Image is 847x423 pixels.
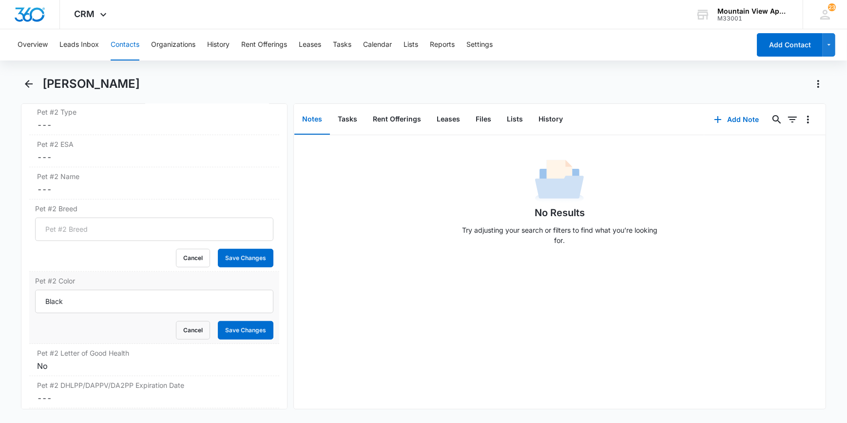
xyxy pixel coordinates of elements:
h1: No Results [535,205,585,220]
div: Pet #2 ESA--- [29,135,279,167]
button: Leases [429,104,468,135]
button: Contacts [111,29,139,60]
div: notifications count [828,3,836,11]
button: Overview [18,29,48,60]
button: Add Note [704,108,769,131]
button: Save Changes [218,321,273,340]
button: Rent Offerings [365,104,429,135]
button: Leads Inbox [59,29,99,60]
dd: --- [37,183,271,195]
button: Actions [810,76,826,92]
input: Pet #2 Breed [35,218,273,241]
span: CRM [75,9,95,19]
h1: [PERSON_NAME] [42,77,140,91]
div: Pet #2 Name--- [29,167,279,200]
button: Notes [294,104,330,135]
button: Lists [404,29,418,60]
div: Pet #2 DHLPP/DAPPV/DA2PP Expiration Date--- [29,376,279,408]
button: Overflow Menu [800,112,816,127]
label: Pet #2 Letter of Good Health [37,348,271,358]
img: No Data [535,157,584,205]
label: Pet #2 ESA [37,139,271,149]
label: Pet #2 Name [37,171,271,181]
p: Try adjusting your search or filters to find what you’re looking for. [457,225,662,245]
div: Pet #2 Type--- [29,103,279,135]
div: Pet #2 Letter of Good HealthNo [29,344,279,376]
button: Search... [769,112,785,127]
button: Reports [430,29,455,60]
span: 23 [828,3,836,11]
button: Cancel [176,249,210,267]
button: Calendar [363,29,392,60]
input: Pet #2 Color [35,290,273,313]
div: account id [717,15,789,22]
button: Add Contact [757,33,823,57]
button: Leases [299,29,321,60]
button: Settings [466,29,493,60]
label: Pet #2 Type [37,107,271,117]
button: Back [21,76,36,92]
div: account name [717,7,789,15]
dd: --- [37,119,271,131]
label: Pet #2 Breed [35,203,273,214]
div: No [37,360,271,372]
dd: --- [37,151,271,163]
button: Cancel [176,321,210,340]
button: Filters [785,112,800,127]
button: Organizations [151,29,195,60]
button: History [531,104,571,135]
label: Pet #2 Color [35,276,273,286]
button: Lists [499,104,531,135]
button: Rent Offerings [241,29,287,60]
dd: --- [37,392,271,404]
button: Tasks [333,29,351,60]
button: History [207,29,230,60]
button: Tasks [330,104,365,135]
button: Files [468,104,499,135]
label: Pet #2 DHLPP/DAPPV/DA2PP Expiration Date [37,380,271,390]
button: Save Changes [218,249,273,267]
